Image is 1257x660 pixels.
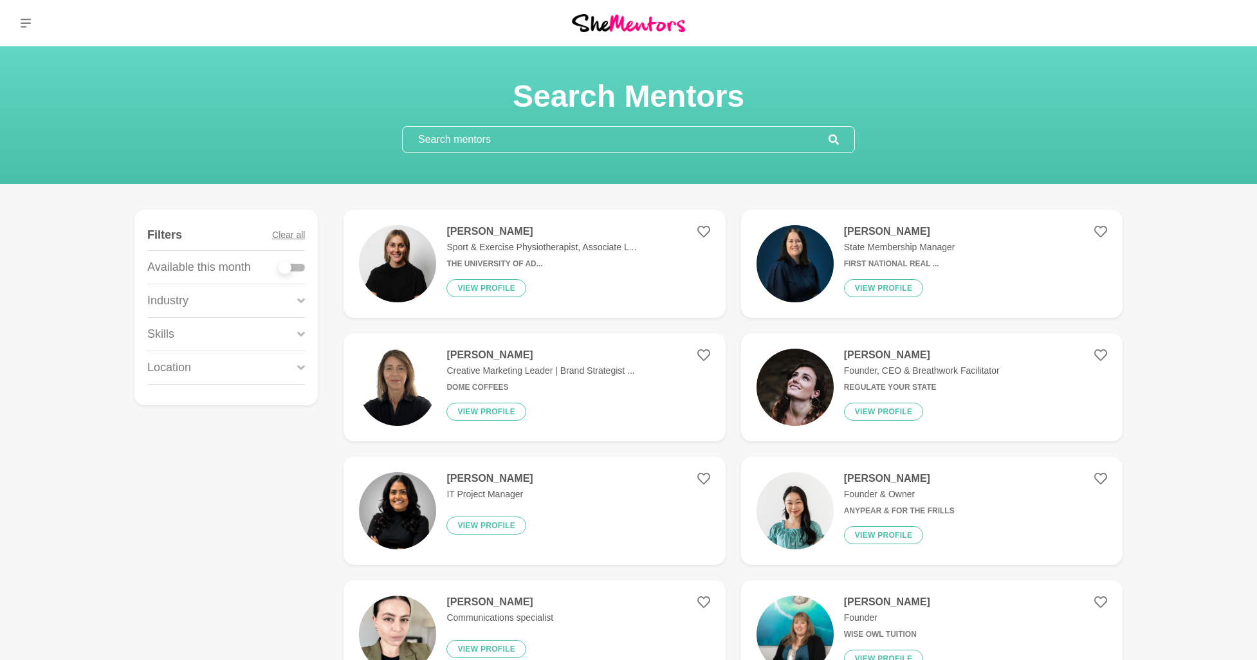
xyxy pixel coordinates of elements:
h1: Search Mentors [402,77,855,116]
p: Industry [147,292,188,309]
h4: Filters [147,228,182,243]
h4: [PERSON_NAME] [446,472,533,485]
h6: Dome Coffees [446,383,634,392]
button: View profile [844,403,924,421]
h6: First National Real ... [844,259,955,269]
p: Creative Marketing Leader | Brand Strategist ... [446,364,634,378]
p: Founder & Owner [844,488,955,501]
input: Search mentors [403,127,829,152]
img: She Mentors Logo [572,14,685,32]
p: Founder [844,611,930,625]
h6: Wise Owl Tuition [844,630,930,639]
button: View profile [446,517,526,535]
h6: Regulate Your State [844,383,1000,392]
a: Ali Adey [1211,8,1242,39]
h4: [PERSON_NAME] [844,472,955,485]
h6: Anypear & For The Frills [844,506,955,516]
button: View profile [446,640,526,658]
img: 8185ea49deb297eade9a2e5250249276829a47cd-920x897.jpg [757,349,834,426]
img: 069e74e823061df2a8545ae409222f10bd8cae5f-900x600.png [757,225,834,302]
a: [PERSON_NAME]Founder & OwnerAnypear & For The FrillsView profile [741,457,1123,565]
h4: [PERSON_NAME] [844,225,955,238]
button: View profile [844,279,924,297]
button: View profile [844,526,924,544]
button: View profile [446,279,526,297]
p: Location [147,359,191,376]
h4: [PERSON_NAME] [446,225,636,238]
p: Skills [147,325,174,343]
p: Founder, CEO & Breathwork Facilitator [844,364,1000,378]
a: [PERSON_NAME]Founder, CEO & Breathwork FacilitatorRegulate Your StateView profile [741,333,1123,441]
p: IT Project Manager [446,488,533,501]
h4: [PERSON_NAME] [446,349,634,362]
img: 675efa3b2e966e5c68b6c0b6a55f808c2d9d66a7-1333x2000.png [359,349,436,426]
p: Sport & Exercise Physiotherapist, Associate L... [446,241,636,254]
p: Available this month [147,259,251,276]
p: Communications specialist [446,611,553,625]
img: 523c368aa158c4209afe732df04685bb05a795a5-1125x1128.jpg [359,225,436,302]
img: 01aee5e50c87abfaa70c3c448cb39ff495e02bc9-1024x1024.jpg [359,472,436,549]
h6: The University of Ad... [446,259,636,269]
h4: [PERSON_NAME] [844,349,1000,362]
h4: [PERSON_NAME] [446,596,553,609]
a: [PERSON_NAME]Sport & Exercise Physiotherapist, Associate L...The University of Ad...View profile [344,210,725,318]
a: [PERSON_NAME]State Membership ManagerFirst National Real ...View profile [741,210,1123,318]
button: Clear all [272,220,305,250]
p: State Membership Manager [844,241,955,254]
h4: [PERSON_NAME] [844,596,930,609]
a: [PERSON_NAME]Creative Marketing Leader | Brand Strategist ...Dome CoffeesView profile [344,333,725,441]
button: View profile [446,403,526,421]
img: cd6701a6e23a289710e5cd97f2d30aa7cefffd58-2965x2965.jpg [757,472,834,549]
a: [PERSON_NAME]IT Project ManagerView profile [344,457,725,565]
